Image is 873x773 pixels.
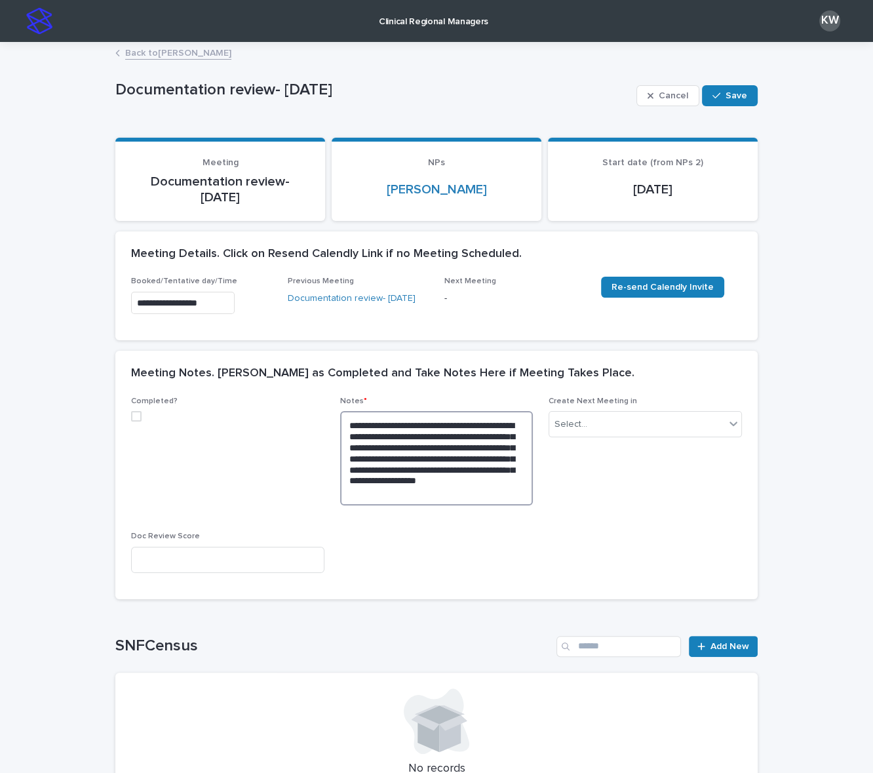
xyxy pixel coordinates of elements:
[131,174,309,205] p: Documentation review- [DATE]
[115,637,551,656] h1: SNFCensus
[26,8,52,34] img: stacker-logo-s-only.png
[444,277,496,285] span: Next Meeting
[689,636,758,657] a: Add New
[659,91,688,100] span: Cancel
[288,292,416,306] a: Documentation review- [DATE]
[428,158,445,167] span: NPs
[340,397,367,405] span: Notes
[710,642,749,651] span: Add New
[125,45,231,60] a: Back to[PERSON_NAME]
[131,277,237,285] span: Booked/Tentative day/Time
[203,158,239,167] span: Meeting
[601,277,724,298] a: Re-send Calendly Invite
[115,81,631,100] p: Documentation review- [DATE]
[131,532,200,540] span: Doc Review Score
[554,418,587,431] div: Select...
[549,397,637,405] span: Create Next Meeting in
[288,277,354,285] span: Previous Meeting
[556,636,681,657] input: Search
[636,85,699,106] button: Cancel
[387,182,487,197] a: [PERSON_NAME]
[602,158,703,167] span: Start date (from NPs 2)
[131,247,522,262] h2: Meeting Details. Click on Resend Calendly Link if no Meeting Scheduled.
[444,292,585,306] p: -
[131,367,634,381] h2: Meeting Notes. [PERSON_NAME] as Completed and Take Notes Here if Meeting Takes Place.
[819,10,840,31] div: KW
[131,397,178,405] span: Completed?
[564,182,742,197] p: [DATE]
[726,91,747,100] span: Save
[702,85,758,106] button: Save
[611,283,714,292] span: Re-send Calendly Invite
